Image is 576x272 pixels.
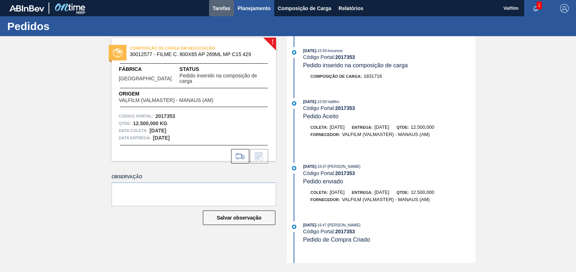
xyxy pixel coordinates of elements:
span: Fornecedor: [310,197,340,202]
button: Salvar observação [203,211,275,225]
strong: 12.500,000 KG [133,120,167,126]
span: 1831716 [364,73,382,79]
span: - 15:59 [316,49,326,53]
span: [GEOGRAPHIC_DATA] [119,76,172,81]
span: Data coleta: [119,127,148,134]
label: Observação [112,172,276,182]
img: atual [292,101,296,106]
span: COMPOSIÇÃO DE CARGA EM NEGOCIAÇÃO [130,44,231,52]
span: Data entrega: [119,134,151,141]
span: Fábrica [119,65,180,73]
span: [DATE] [303,223,316,227]
div: Ir para Composição de Carga [231,149,249,163]
span: VALFILM (VALMASTER) - MANAUS (AM) [342,132,430,137]
span: Pedido enviado [303,178,343,184]
span: [DATE] [374,124,389,130]
strong: 2017353 [335,54,355,60]
span: Qtde : [119,120,131,127]
span: VALFILM (VALMASTER) - MANAUS (AM) [342,197,430,202]
span: Pedido inserido na composição de carga [180,73,269,84]
span: [DATE] [374,190,389,195]
button: Notificações [524,3,547,13]
strong: [DATE] [150,128,166,133]
img: atual [292,225,296,229]
img: atual [292,166,296,170]
div: Informar alteração no pedido [250,149,268,163]
span: Qtde: [396,190,409,195]
span: 1 [537,1,542,9]
h1: Pedidos [7,22,136,30]
span: - 16:47 [316,165,326,169]
img: Logout [560,4,569,13]
span: Fornecedor: [310,132,340,137]
div: Código Portal: [303,54,475,60]
span: 12.500,000 [411,124,434,130]
span: [DATE] [330,190,345,195]
span: : [PERSON_NAME] [326,164,360,169]
div: Código Portal: [303,105,475,111]
span: 12.500,000 [411,190,434,195]
span: Entrega: [352,190,372,195]
img: atual [292,50,296,55]
span: [DATE] [303,99,316,104]
span: Pedido inserido na composição de carga [303,62,408,68]
span: Planejamento [238,4,271,13]
strong: 2017353 [335,105,355,111]
strong: 2017353 [335,170,355,176]
span: Tarefas [213,4,230,13]
img: TNhmsLtSVTkK8tSr43FrP2fwEKptu5GPRR3wAAAABJRU5ErkJggg== [9,5,44,12]
span: Coleta: [310,190,328,195]
span: Composição de Carga [278,4,331,13]
span: Coleta: [310,125,328,129]
span: Pedido Aceito [303,113,339,119]
strong: 2017353 [335,229,355,234]
span: : [PERSON_NAME] [326,223,360,227]
div: Código Portal: [303,170,475,176]
span: Código Portal: [119,112,154,120]
span: - 16:47 [316,223,326,227]
span: Relatórios [339,4,363,13]
span: - 15:59 [316,100,326,104]
span: [DATE] [330,124,345,130]
span: Pedido de Compra Criado [303,237,370,243]
span: : Valfilm [326,99,339,104]
span: Origem [119,90,234,98]
div: Código Portal: [303,229,475,234]
span: : Insumos [326,48,343,53]
span: 30012577 - FILME C. 800X65 AP 269ML MP C15 429 [130,52,261,57]
span: VALFILM (VALMASTER) - MANAUS (AM) [119,98,213,103]
span: [DATE] [303,48,316,53]
span: Entrega: [352,125,372,129]
strong: 2017353 [155,113,175,119]
span: Qtde: [396,125,409,129]
span: Composição de Carga : [310,74,362,78]
img: status [113,48,122,58]
strong: [DATE] [153,135,170,141]
span: Status [180,65,269,73]
span: [DATE] [303,164,316,169]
